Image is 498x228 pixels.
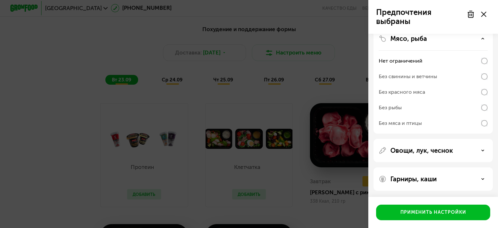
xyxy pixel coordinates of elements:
[390,35,427,42] p: Мясо, рыба
[390,175,437,183] p: Гарниры, каши
[400,209,466,216] div: Применить настройки
[379,104,402,112] div: Без рыбы
[376,205,490,220] button: Применить настройки
[379,57,422,65] div: Нет ограничений
[379,88,425,96] div: Без красного мяса
[379,119,422,127] div: Без мяса и птицы
[379,73,437,80] div: Без свинины и ветчины
[376,8,463,26] p: Предпочтения выбраны
[390,147,453,154] p: Овощи, лук, чеснок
